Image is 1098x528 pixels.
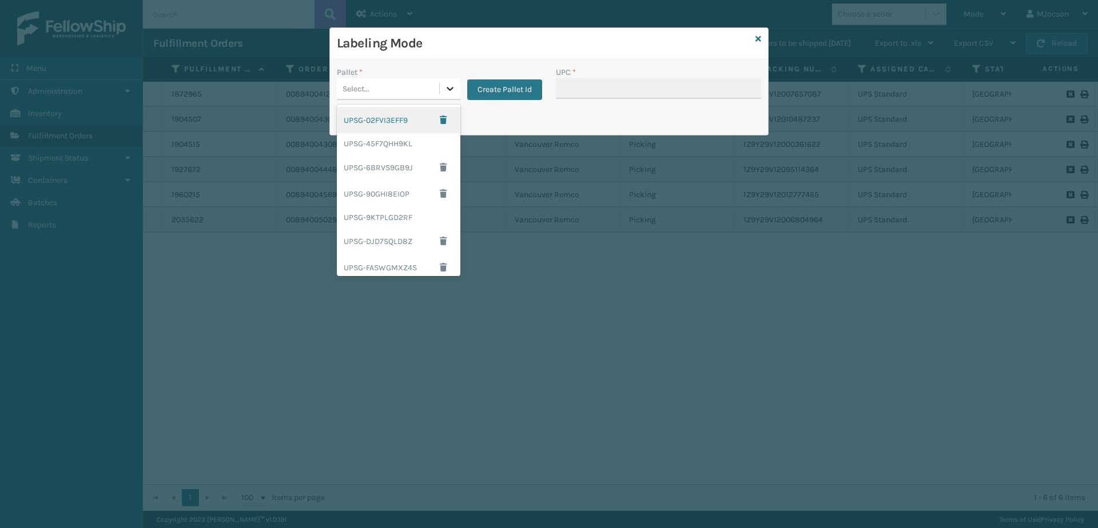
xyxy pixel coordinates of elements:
div: Select... [343,83,369,95]
div: UPSG-02FVI3EFF9 [337,107,460,133]
div: UPSG-45F7QHH9KL [337,133,460,154]
div: UPSG-FASWGMXZ4S [337,254,460,281]
div: UPSG-90GHI8EIOP [337,181,460,207]
div: UPSG-6BRVS9GB9J [337,154,460,181]
label: Pallet [337,66,363,78]
label: UPC [556,66,576,78]
div: UPSG-9KTPLGD2RF [337,207,460,228]
h3: Labeling Mode [337,35,751,52]
button: Create Pallet Id [467,79,542,100]
div: UPSG-DJD7SQLD8Z [337,228,460,254]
